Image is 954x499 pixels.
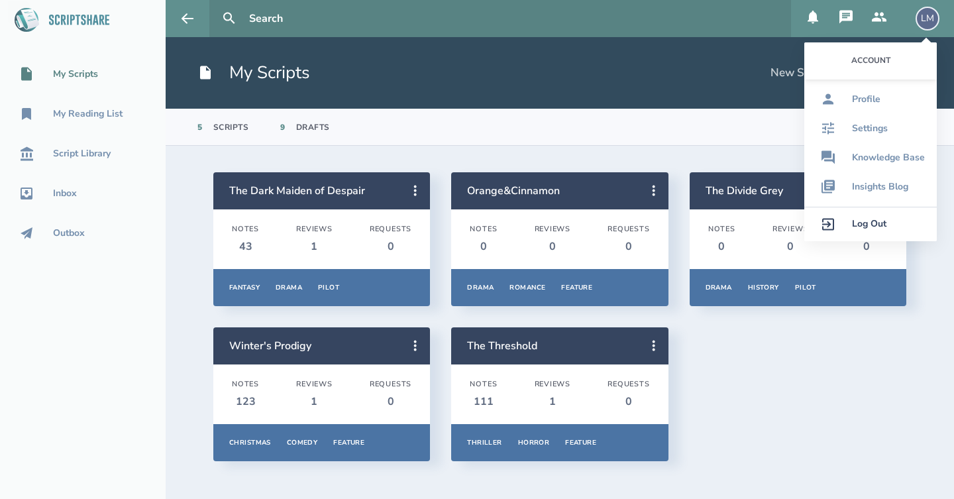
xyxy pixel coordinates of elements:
a: Settings [804,114,937,143]
a: Winter's Prodigy [229,339,311,353]
div: Drama [276,283,302,292]
div: Feature [333,438,364,447]
a: Orange&Cinnamon [467,184,560,198]
div: Reviews [535,380,571,389]
div: My Scripts [53,69,98,80]
div: Account [804,42,937,80]
div: Reviews [772,225,809,234]
div: Drafts [296,122,330,133]
div: Requests [608,225,649,234]
div: 1 [296,394,333,409]
div: Fantasy [229,283,260,292]
div: Reviews [535,225,571,234]
a: The Threshold [467,339,537,353]
div: 0 [370,394,411,409]
a: The Divide Grey [706,184,783,198]
div: 1 [535,394,571,409]
div: Profile [852,94,880,105]
div: Horror [518,438,550,447]
h1: My Scripts [197,61,310,85]
div: 5 [197,122,203,133]
div: New Script [770,66,827,80]
a: The Dark Maiden of Despair [229,184,365,198]
div: 43 [232,239,259,254]
a: Insights Blog [804,172,937,201]
div: Notes [232,380,259,389]
div: Notes [470,380,497,389]
div: 0 [370,239,411,254]
div: 0 [608,239,649,254]
div: Outbox [53,228,85,239]
a: Log Out [804,207,937,241]
div: Pilot [795,283,816,292]
div: Drama [467,283,494,292]
div: Notes [232,225,259,234]
div: Knowledge Base [852,152,925,163]
a: Knowledge Base [804,143,937,172]
div: Requests [370,380,411,389]
div: 0 [608,394,649,409]
div: Comedy [287,438,318,447]
div: 9 [280,122,286,133]
div: Feature [565,438,596,447]
div: 111 [470,394,497,409]
div: Thriller [467,438,502,447]
div: Pilot [318,283,339,292]
div: Reviews [296,380,333,389]
div: Romance [509,283,545,292]
div: My Reading List [53,109,123,119]
div: Settings [852,123,888,134]
div: Requests [608,380,649,389]
a: Profile [804,85,937,114]
div: History [748,283,779,292]
div: Notes [470,225,497,234]
div: Script Library [53,148,111,159]
div: LM [916,7,939,30]
div: Reviews [296,225,333,234]
div: Inbox [53,188,77,199]
div: 123 [232,394,259,409]
div: Log Out [852,219,886,229]
div: Feature [561,283,592,292]
div: Requests [370,225,411,234]
div: Christmas [229,438,271,447]
div: Drama [706,283,732,292]
div: Notes [708,225,735,234]
div: 0 [708,239,735,254]
div: 0 [470,239,497,254]
div: 1 [296,239,333,254]
div: Insights Blog [852,182,908,192]
div: Scripts [213,122,249,133]
div: 0 [772,239,809,254]
div: 0 [846,239,888,254]
div: 0 [535,239,571,254]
